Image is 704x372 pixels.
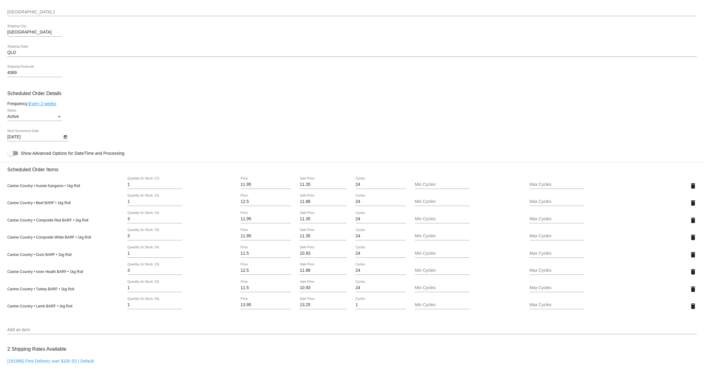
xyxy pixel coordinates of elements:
input: Min Cycles [415,303,470,307]
input: Cycles [355,182,406,187]
input: Cycles [355,199,406,204]
mat-icon: delete [689,199,697,207]
input: Price [241,251,291,256]
input: Price [241,268,291,273]
input: Sale Price [300,303,347,307]
mat-icon: delete [689,182,697,190]
input: Shipping State [7,50,697,55]
input: Sale Price [300,251,347,256]
input: Max Cycles [529,217,584,221]
input: Cycles [355,217,406,221]
a: [181988] Free Delivery over $100 (0) | Default [7,359,94,363]
input: Quantity (In Stock: 34) [127,251,182,256]
input: Quantity (In Stock: 27) [127,182,182,187]
span: Canine Country • Inner Health BARF • 1kg Roll [7,270,83,274]
input: Quantity (In Stock: 23) [127,268,182,273]
mat-icon: delete [689,217,697,224]
input: Quantity (In Stock: 23) [127,217,182,221]
h3: Scheduled Order Details [7,90,697,96]
input: Max Cycles [529,303,584,307]
input: Max Cycles [529,251,584,256]
input: Min Cycles [415,199,470,204]
input: Min Cycles [415,217,470,221]
input: Cycles [355,303,406,307]
h3: 2 Shipping Rates Available [7,342,66,356]
mat-icon: delete [689,234,697,241]
input: Price [241,285,291,290]
span: Canine Country • Beef BARF • 1kg Roll [7,201,71,205]
mat-icon: delete [689,303,697,310]
input: Max Cycles [529,268,584,273]
input: Shipping Postcode [7,70,62,75]
input: Max Cycles [529,199,584,204]
span: Active [7,114,19,119]
input: Cycles [355,251,406,256]
input: Min Cycles [415,182,470,187]
input: Next Occurrence Date [7,135,62,140]
input: Add an item [7,328,697,332]
input: Price [241,217,291,221]
span: Canine Country • Turkey BARF • 1kg Roll [7,287,74,291]
input: Cycles [355,234,406,239]
button: Open calendar [62,133,68,140]
h3: Scheduled Order Items [7,162,697,172]
input: Cycles [355,268,406,273]
input: Sale Price [300,268,347,273]
input: Sale Price [300,217,347,221]
input: Max Cycles [529,182,584,187]
mat-icon: delete [689,268,697,275]
input: Shipping City [7,30,62,35]
input: Sale Price [300,285,347,290]
input: Quantity (In Stock: 22) [127,199,182,204]
input: Sale Price [300,234,347,239]
input: Quantity (In Stock: 40) [127,303,182,307]
mat-select: Status [7,114,62,119]
input: Quantity (In Stock: 33) [127,234,182,239]
mat-icon: delete [689,285,697,293]
input: Shipping Street 2 [7,10,697,15]
input: Min Cycles [415,251,470,256]
input: Price [241,199,291,204]
input: Max Cycles [529,285,584,290]
input: Sale Price [300,182,347,187]
mat-icon: delete [689,251,697,258]
span: Canine Country • Duck BARF • 1kg Roll [7,253,71,257]
span: Canine Country • Aussie Kangaroo • 1kg Roll [7,184,80,188]
input: Min Cycles [415,285,470,290]
input: Min Cycles [415,268,470,273]
input: Quantity (In Stock: 32) [127,285,182,290]
input: Price [241,303,291,307]
input: Min Cycles [415,234,470,239]
input: Price [241,234,291,239]
span: Canine Country • Lamb BARF • 1kg Roll [7,304,72,308]
input: Price [241,182,291,187]
input: Max Cycles [529,234,584,239]
input: Cycles [355,285,406,290]
span: Show Advanced Options for Date/Time and Processing [21,150,124,156]
span: Canine Country • Composite White BARF • 1kg Roll [7,235,91,239]
a: Every 2 weeks [29,101,56,106]
input: Sale Price [300,199,347,204]
div: Frequency: [7,101,697,106]
span: Canine Country • Composite Red BARF • 1kg Roll [7,218,88,222]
